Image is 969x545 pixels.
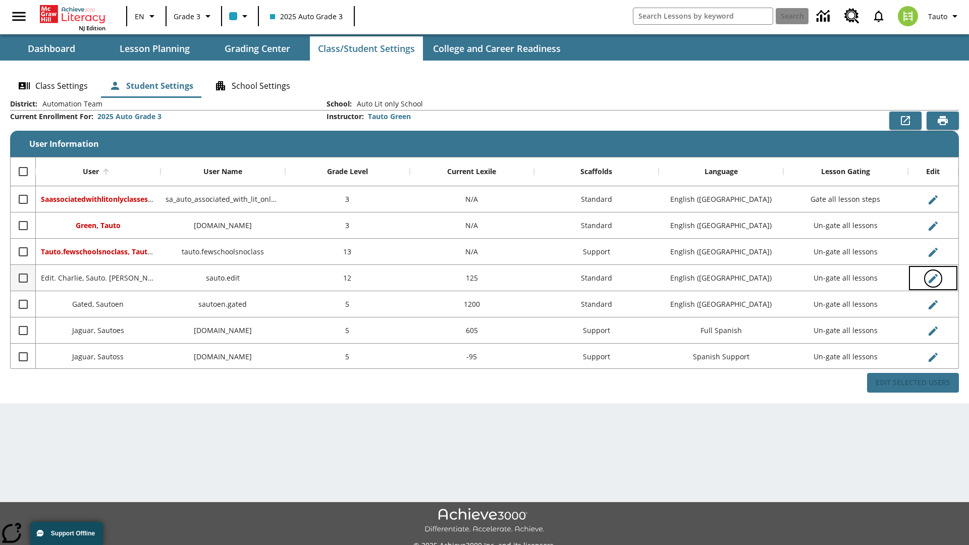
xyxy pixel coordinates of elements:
span: Tauto [928,11,947,22]
span: Auto Lit only School [352,99,423,109]
div: 5 [285,291,410,317]
span: Jaguar, Sautoss [72,352,124,361]
button: College and Career Readiness [425,36,569,61]
button: Edit User [923,321,943,341]
div: tauto.fewschoolsnoclass [160,239,285,265]
button: Edit User [923,268,943,289]
button: Student Settings [101,74,201,98]
div: -95 [410,344,534,370]
div: Un-gate all lessons [783,212,908,239]
div: Support [534,239,659,265]
span: NJ Edition [79,24,105,32]
div: User Name [203,167,242,176]
div: Scaffolds [580,167,612,176]
div: Un-gate all lessons [783,265,908,291]
button: Select a new avatar [892,3,924,29]
div: Standard [534,291,659,317]
input: search field [633,8,773,24]
div: 5 [285,344,410,370]
h2: District : [10,100,37,108]
div: 125 [410,265,534,291]
div: English (US) [659,265,783,291]
h2: Current Enrollment For : [10,113,93,121]
div: Current Lexile [447,167,496,176]
div: Standard [534,265,659,291]
div: Standard [534,212,659,239]
div: tauto.green [160,212,285,239]
span: Green, Tauto [76,221,121,230]
div: Lesson Gating [821,167,870,176]
button: Support Offline [30,522,103,545]
div: sauto.edit [160,265,285,291]
span: Jaguar, Sautoes [72,325,124,335]
button: Edit User [923,190,943,210]
button: School Settings [206,74,298,98]
div: 12 [285,265,410,291]
div: English (US) [659,186,783,212]
button: Edit User [923,216,943,236]
a: Notifications [866,3,892,29]
button: Grade: Grade 3, Select a grade [170,7,218,25]
button: Profile/Settings [924,7,965,25]
div: 2025 Auto Grade 3 [97,112,161,122]
div: English (US) [659,239,783,265]
div: sautoen.gated [160,291,285,317]
button: Export to CSV [889,112,922,130]
button: Print Preview [927,112,959,130]
div: Un-gate all lessons [783,344,908,370]
div: Gate all lesson steps [783,186,908,212]
div: User [83,167,99,176]
div: Language [705,167,738,176]
div: Home [40,3,105,32]
h2: School : [327,100,352,108]
div: User Information [10,99,959,393]
div: 3 [285,212,410,239]
button: Class Settings [10,74,96,98]
span: Saassociatedwithlitonlyclasses, Saassociatedwithlitonlyclasses [41,194,259,204]
img: avatar image [898,6,918,26]
span: 2025 Auto Grade 3 [270,11,343,22]
div: Un-gate all lessons [783,291,908,317]
span: Automation Team [37,99,102,109]
button: Edit User [923,295,943,315]
div: Edit [926,167,940,176]
button: Open side menu [4,2,34,31]
div: 605 [410,317,534,344]
button: Edit User [923,242,943,262]
h2: Instructor : [327,113,364,121]
div: 13 [285,239,410,265]
div: 1200 [410,291,534,317]
div: sautoes.jaguar [160,317,285,344]
button: Language: EN, Select a language [130,7,163,25]
button: Edit User [923,347,943,367]
a: Data Center [811,3,838,30]
a: Resource Center, Will open in new tab [838,3,866,30]
img: Achieve3000 Differentiate Accelerate Achieve [424,508,545,534]
div: Support [534,344,659,370]
span: Gated, Sautoen [72,299,124,309]
div: N/A [410,186,534,212]
span: Tauto.fewschoolsnoclass, Tauto.fewschoolsnoclass [41,247,219,256]
div: Un-gate all lessons [783,239,908,265]
button: Lesson Planning [104,36,205,61]
div: N/A [410,212,534,239]
span: EN [135,11,144,22]
span: Edit. Charlie, Sauto. Charlie [41,273,166,283]
span: Grade 3 [174,11,200,22]
div: N/A [410,239,534,265]
button: Class color is light blue. Change class color [225,7,255,25]
span: User Information [29,138,99,149]
button: Class/Student Settings [310,36,423,61]
div: Un-gate all lessons [783,317,908,344]
button: Grading Center [207,36,308,61]
div: 3 [285,186,410,212]
div: Spanish Support [659,344,783,370]
span: Support Offline [51,530,95,537]
div: sautoss.jaguar [160,344,285,370]
div: Support [534,317,659,344]
div: English (US) [659,212,783,239]
button: Dashboard [1,36,102,61]
div: Tauto Green [368,112,411,122]
div: Grade Level [327,167,368,176]
a: Home [40,4,105,24]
